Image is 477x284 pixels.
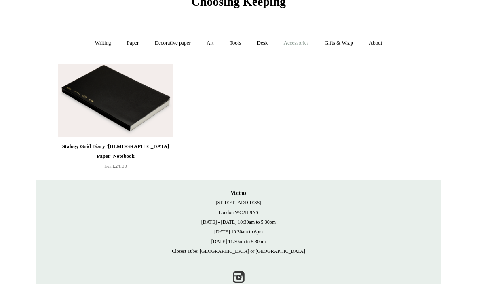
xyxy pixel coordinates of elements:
a: Writing [88,32,118,54]
div: Stalogy Grid Diary '[DEMOGRAPHIC_DATA] Paper' Notebook [60,142,171,161]
img: Stalogy Grid Diary 'Bible Paper' Notebook [58,64,173,137]
a: Desk [250,32,275,54]
a: Decorative paper [148,32,198,54]
a: Tools [222,32,249,54]
a: Accessories [276,32,316,54]
a: Stalogy Grid Diary '[DEMOGRAPHIC_DATA] Paper' Notebook from£24.00 [58,142,173,175]
a: Stalogy Grid Diary 'Bible Paper' Notebook Stalogy Grid Diary 'Bible Paper' Notebook [58,64,173,137]
a: Art [199,32,221,54]
a: Gifts & Wrap [317,32,361,54]
a: About [362,32,390,54]
p: [STREET_ADDRESS] London WC2H 9NS [DATE] - [DATE] 10:30am to 5:30pm [DATE] 10.30am to 6pm [DATE] 1... [44,188,433,256]
a: Choosing Keeping [191,1,286,7]
strong: Visit us [231,190,246,196]
span: from [104,164,112,169]
a: Paper [120,32,146,54]
span: £24.00 [104,163,127,169]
